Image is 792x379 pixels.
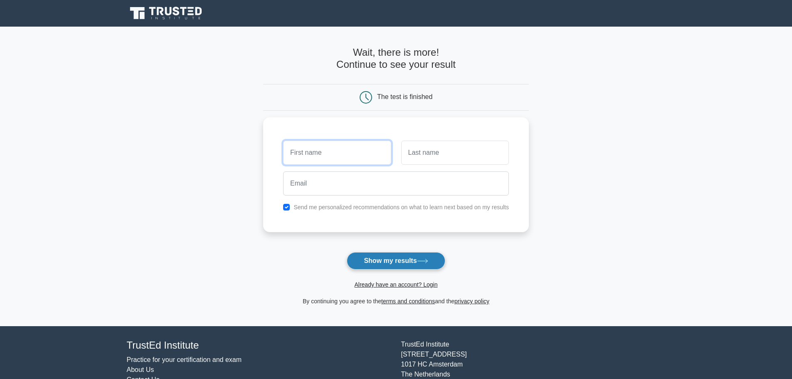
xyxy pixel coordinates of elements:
button: Show my results [347,252,445,270]
label: Send me personalized recommendations on what to learn next based on my results [294,204,509,211]
a: terms and conditions [381,298,435,305]
a: Practice for your certification and exam [127,356,242,363]
input: Last name [401,141,509,165]
div: By continuing you agree to the and the [258,296,534,306]
input: Email [283,171,509,196]
div: The test is finished [377,93,432,100]
h4: TrustEd Institute [127,339,391,352]
input: First name [283,141,391,165]
a: privacy policy [454,298,489,305]
a: Already have an account? Login [354,281,437,288]
h4: Wait, there is more! Continue to see your result [263,47,529,71]
a: About Us [127,366,154,373]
